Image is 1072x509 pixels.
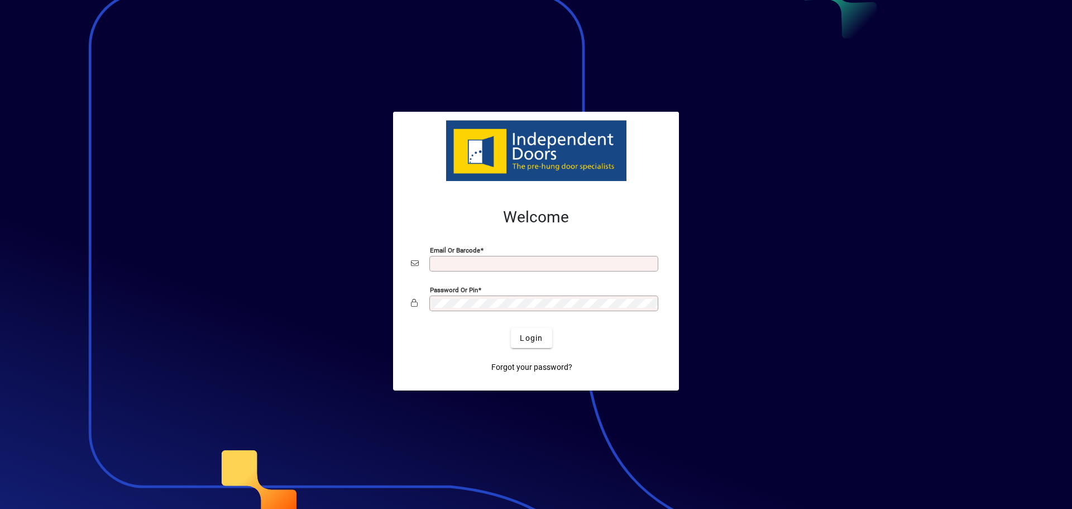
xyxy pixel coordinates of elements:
span: Forgot your password? [491,361,572,373]
a: Forgot your password? [487,357,577,377]
mat-label: Password or Pin [430,286,478,294]
button: Login [511,328,552,348]
h2: Welcome [411,208,661,227]
span: Login [520,332,543,344]
mat-label: Email or Barcode [430,246,480,254]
